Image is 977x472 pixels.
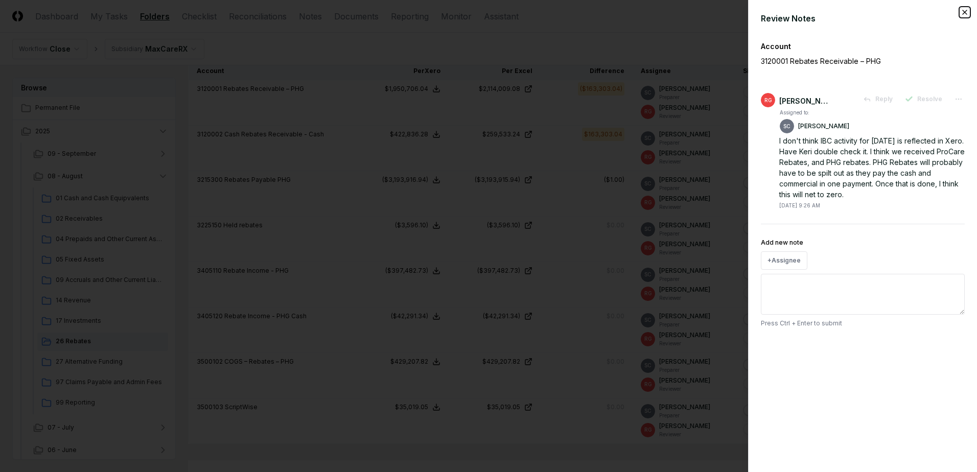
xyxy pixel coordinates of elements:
td: Assigned to: [779,108,850,117]
button: +Assignee [761,251,807,270]
div: I don't think IBC activity for [DATE] is reflected in Xero. Have Keri double check it. I think we... [779,135,965,200]
div: [PERSON_NAME] [779,96,830,106]
label: Add new note [761,239,803,246]
div: [DATE] 9:26 AM [779,202,820,209]
p: 3120001 Rebates Receivable – PHG [761,56,929,66]
p: Press Ctrl + Enter to submit [761,319,965,328]
span: SC [783,123,790,130]
span: Resolve [917,95,942,104]
button: Resolve [899,90,948,108]
div: Account [761,41,965,52]
button: Reply [857,90,899,108]
p: [PERSON_NAME] [798,122,849,131]
div: Review Notes [761,12,965,25]
span: RG [764,97,772,104]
